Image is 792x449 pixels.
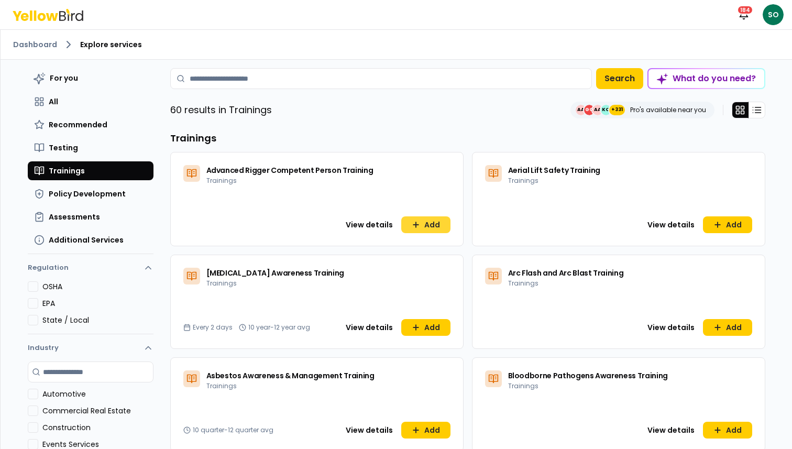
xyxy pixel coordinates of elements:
[28,334,153,362] button: Industry
[28,281,153,334] div: Regulation
[641,216,701,233] button: View details
[28,184,153,203] button: Policy Development
[508,165,601,176] span: Aerial Lift Safety Training
[703,319,752,336] button: Add
[508,176,538,185] span: Trainings
[49,96,58,107] span: All
[576,105,586,115] span: AA
[49,212,100,222] span: Assessments
[401,422,450,439] button: Add
[49,235,124,245] span: Additional Services
[42,406,153,416] label: Commercial Real Estate
[42,315,153,325] label: State / Local
[401,216,450,233] button: Add
[592,105,603,115] span: AA
[596,68,643,89] button: Search
[763,4,784,25] span: SO
[647,68,765,89] button: What do you need?
[508,268,624,278] span: Arc Flash and Arc Blast Training
[206,370,375,381] span: Asbestos Awareness & Management Training
[401,319,450,336] button: Add
[28,207,153,226] button: Assessments
[641,422,701,439] button: View details
[648,69,764,88] div: What do you need?
[339,216,399,233] button: View details
[28,231,153,249] button: Additional Services
[170,131,765,146] h3: Trainings
[13,39,57,50] a: Dashboard
[584,105,595,115] span: GG
[42,281,153,292] label: OSHA
[42,422,153,433] label: Construction
[733,4,754,25] button: 184
[28,138,153,157] button: Testing
[42,389,153,399] label: Automotive
[339,422,399,439] button: View details
[28,115,153,134] button: Recommended
[28,258,153,281] button: Regulation
[206,268,344,278] span: [MEDICAL_DATA] Awareness Training
[206,165,373,176] span: Advanced Rigger Competent Person Training
[206,279,237,288] span: Trainings
[641,319,701,336] button: View details
[170,103,272,117] p: 60 results in Trainings
[601,105,611,115] span: KO
[28,92,153,111] button: All
[206,381,237,390] span: Trainings
[248,323,310,332] span: 10 year-12 year avg
[737,5,753,15] div: 184
[28,68,153,88] button: For you
[193,323,233,332] span: Every 2 days
[49,189,126,199] span: Policy Development
[193,426,273,434] span: 10 quarter-12 quarter avg
[49,143,78,153] span: Testing
[611,105,623,115] span: +331
[703,422,752,439] button: Add
[28,161,153,180] button: Trainings
[508,279,538,288] span: Trainings
[206,176,237,185] span: Trainings
[339,319,399,336] button: View details
[508,381,538,390] span: Trainings
[49,166,85,176] span: Trainings
[49,119,107,130] span: Recommended
[80,39,142,50] span: Explore services
[703,216,752,233] button: Add
[630,106,706,114] p: Pro's available near you
[50,73,78,83] span: For you
[42,298,153,309] label: EPA
[508,370,668,381] span: Bloodborne Pathogens Awareness Training
[13,38,779,51] nav: breadcrumb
